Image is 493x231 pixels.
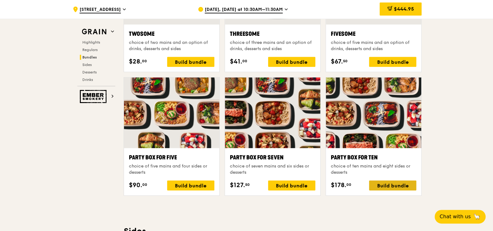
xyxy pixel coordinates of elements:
[331,153,416,162] div: Party Box for Ten
[245,182,250,187] span: 50
[82,40,100,45] span: Highlights
[343,59,348,64] span: 50
[331,40,416,52] div: choice of five mains and an option of drinks, desserts and sides
[331,163,416,176] div: choice of ten mains and eight sides or desserts
[80,26,108,37] img: Grain web logo
[129,181,142,190] span: $90.
[268,57,315,67] div: Build bundle
[167,181,214,191] div: Build bundle
[167,57,214,67] div: Build bundle
[394,6,414,12] span: $444.95
[142,182,147,187] span: 00
[205,7,283,13] span: [DATE], [DATE] at 10:30AM–11:30AM
[82,48,98,52] span: Regulars
[82,63,92,67] span: Sides
[369,181,416,191] div: Build bundle
[230,40,315,52] div: choice of three mains and an option of drinks, desserts and sides
[142,59,147,64] span: 00
[440,213,471,220] span: Chat with us
[230,153,315,162] div: Party Box for Seven
[230,181,245,190] span: $127.
[268,181,315,191] div: Build bundle
[473,213,481,220] span: 🦙
[230,57,242,66] span: $41.
[129,57,142,66] span: $28.
[230,30,315,38] div: Threesome
[80,7,121,13] span: [STREET_ADDRESS]
[331,30,416,38] div: Fivesome
[129,163,214,176] div: choice of five mains and four sides or desserts
[230,163,315,176] div: choice of seven mains and six sides or desserts
[80,90,108,103] img: Ember Smokery web logo
[331,57,343,66] span: $67.
[129,30,214,38] div: Twosome
[82,55,97,59] span: Bundles
[129,153,214,162] div: Party Box for Five
[82,70,97,74] span: Desserts
[346,182,351,187] span: 00
[435,210,486,224] button: Chat with us🦙
[369,57,416,67] div: Build bundle
[82,78,93,82] span: Drinks
[331,181,346,190] span: $178.
[129,40,214,52] div: choice of two mains and an option of drinks, desserts and sides
[242,59,247,64] span: 00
